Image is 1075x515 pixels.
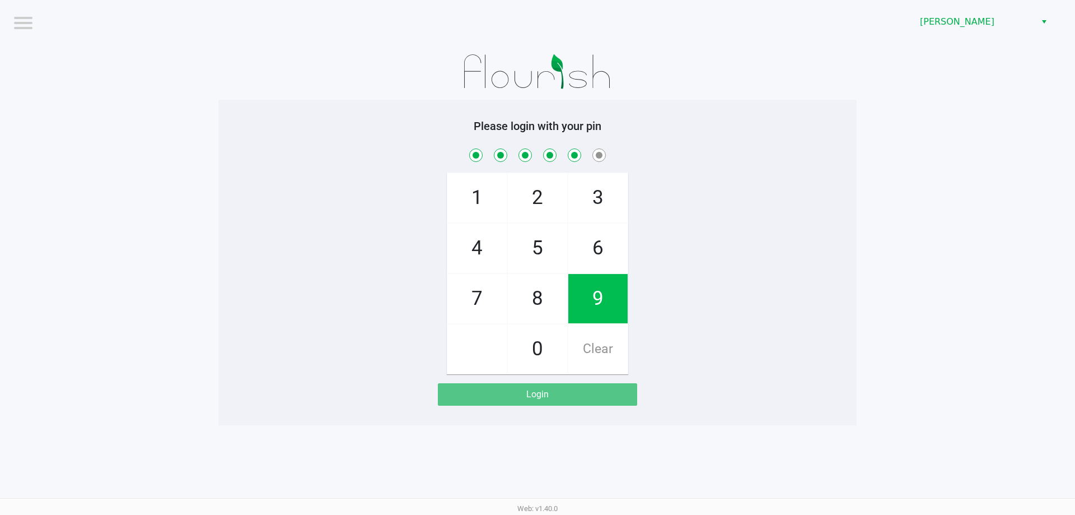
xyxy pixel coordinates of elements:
h5: Please login with your pin [227,119,848,133]
span: Clear [568,324,628,374]
span: 7 [447,274,507,323]
span: 4 [447,224,507,273]
span: 5 [508,224,567,273]
span: 6 [568,224,628,273]
span: 3 [568,173,628,222]
button: Select [1036,12,1052,32]
span: [PERSON_NAME] [920,15,1029,29]
span: 0 [508,324,567,374]
span: 9 [568,274,628,323]
span: Web: v1.40.0 [517,504,558,513]
span: 2 [508,173,567,222]
span: 1 [447,173,507,222]
span: 8 [508,274,567,323]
